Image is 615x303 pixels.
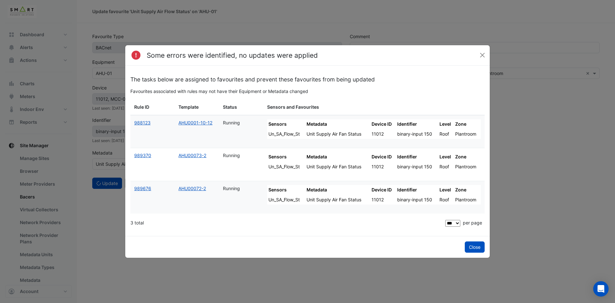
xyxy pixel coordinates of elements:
[267,104,319,111] span: Sensors and Favourites
[370,152,396,162] th: Device ID
[593,281,609,297] div: Open Intercom Messenger
[396,129,438,139] td: binary-input 150
[305,162,370,172] td: Unit Supply Air Fan Status
[305,119,370,129] th: Metadata
[454,129,481,139] td: Plantroom
[370,119,396,129] th: Device ID
[305,195,370,205] td: Unit Supply Air Fan Status
[438,162,454,172] td: Roof
[396,185,438,195] th: Identifier
[267,119,306,129] th: Sensors
[454,152,481,162] th: Zone
[267,129,306,139] td: Un_SA_Flow_St
[438,119,454,129] th: Level
[130,215,444,231] div: 3 total
[396,162,438,172] td: binary-input 150
[305,129,370,139] td: Unit Supply Air Fan Status
[178,153,206,158] a: AHU00073-2
[465,241,485,253] button: Close
[267,152,306,162] th: Sensors
[305,152,370,162] th: Metadata
[454,185,481,195] th: Zone
[438,129,454,139] td: Roof
[438,185,454,195] th: Level
[454,195,481,205] td: Plantroom
[370,195,396,205] td: 11012
[370,185,396,195] th: Device ID
[134,120,151,125] a: 988123
[396,152,438,162] th: Identifier
[178,120,212,125] a: AHU0001-10-12
[134,153,151,158] a: 989370
[305,185,370,195] th: Metadata
[454,162,481,172] td: Plantroom
[267,185,306,195] th: Sensors
[370,129,396,139] td: 11012
[130,76,485,83] h5: The tasks below are assigned to favourites and prevent these favourites from being updated
[223,186,240,191] span: Running
[454,119,481,129] th: Zone
[130,88,485,95] p: Favourites associated with rules may not have their Equipment or Metadata changed
[396,119,438,129] th: Identifier
[438,195,454,205] td: Roof
[178,104,199,111] span: Template
[438,152,454,162] th: Level
[267,195,306,205] td: Un_SA_Flow_St
[223,104,237,111] span: Status
[370,162,396,172] td: 11012
[147,50,318,61] h4: Some errors were identified, no updates were applied
[134,104,149,111] span: Rule ID
[223,153,240,158] span: Running
[134,186,151,191] a: 989676
[267,162,306,172] td: Un_SA_Flow_St
[178,186,206,191] a: AHU00072-2
[396,195,438,205] td: binary-input 150
[463,220,482,225] span: per page
[223,120,240,125] span: Running
[478,50,487,60] button: Close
